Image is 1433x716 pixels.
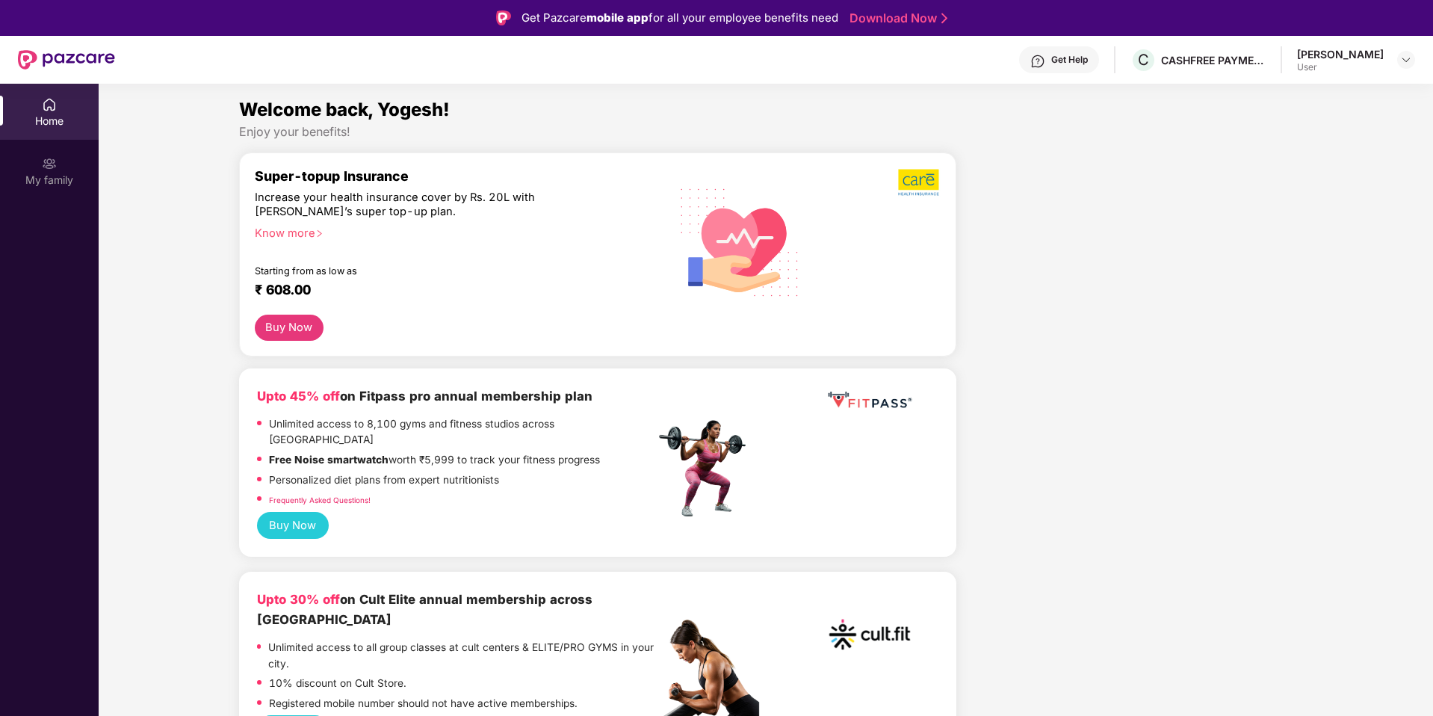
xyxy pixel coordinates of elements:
img: New Pazcare Logo [18,50,115,70]
p: 10% discount on Cult Store. [269,676,406,692]
img: svg+xml;base64,PHN2ZyBpZD0iSG9tZSIgeG1sbnM9Imh0dHA6Ly93d3cudzMub3JnLzIwMDAvc3ZnIiB3aWR0aD0iMjAiIG... [42,97,57,112]
img: svg+xml;base64,PHN2ZyBpZD0iSGVscC0zMngzMiIgeG1sbnM9Imh0dHA6Ly93d3cudzMub3JnLzIwMDAvc3ZnIiB3aWR0aD... [1030,54,1045,69]
a: Frequently Asked Questions! [269,496,371,504]
p: Personalized diet plans from expert nutritionists [269,472,499,489]
img: cult.png [825,590,914,679]
button: Buy Now [255,315,324,341]
button: Buy Now [257,512,329,540]
b: on Fitpass pro annual membership plan [257,389,592,404]
img: svg+xml;base64,PHN2ZyB4bWxucz0iaHR0cDovL3d3dy53My5vcmcvMjAwMC9zdmciIHhtbG5zOnhsaW5rPSJodHRwOi8vd3... [669,169,811,314]
p: Unlimited access to all group classes at cult centers & ELITE/PRO GYMS in your city. [268,640,654,672]
div: CASHFREE PAYMENTS INDIA PVT. LTD. [1161,53,1266,67]
div: Get Help [1051,54,1088,66]
strong: mobile app [586,10,649,25]
span: Welcome back, Yogesh! [239,99,450,120]
div: Enjoy your benefits! [239,124,1293,140]
img: svg+xml;base64,PHN2ZyBpZD0iRHJvcGRvd24tMzJ4MzIiIHhtbG5zPSJodHRwOi8vd3d3LnczLm9yZy8yMDAwL3N2ZyIgd2... [1400,54,1412,66]
p: worth ₹5,999 to track your fitness progress [269,452,600,469]
div: Know more [255,226,646,237]
img: fppp.png [825,386,914,414]
a: Download Now [849,10,943,26]
b: Upto 30% off [257,592,340,607]
b: Upto 45% off [257,389,340,404]
img: Stroke [941,10,947,26]
div: Increase your health insurance cover by Rs. 20L with [PERSON_NAME]’s super top-up plan. [255,191,590,220]
strong: Free Noise smartwatch [269,454,389,466]
div: User [1297,61,1384,73]
div: Get Pazcare for all your employee benefits need [521,9,838,27]
div: [PERSON_NAME] [1297,47,1384,61]
div: Super-topup Insurance [255,168,655,184]
div: ₹ 608.00 [255,282,640,300]
span: right [315,229,324,238]
img: fpp.png [654,416,759,521]
img: b5dec4f62d2307b9de63beb79f102df3.png [898,168,941,197]
p: Unlimited access to 8,100 gyms and fitness studios across [GEOGRAPHIC_DATA] [269,416,654,448]
span: C [1138,51,1149,69]
img: svg+xml;base64,PHN2ZyB3aWR0aD0iMjAiIGhlaWdodD0iMjAiIHZpZXdCb3g9IjAgMCAyMCAyMCIgZmlsbD0ibm9uZSIgeG... [42,156,57,171]
div: Starting from as low as [255,265,592,276]
img: Logo [496,10,511,25]
b: on Cult Elite annual membership across [GEOGRAPHIC_DATA] [257,592,592,626]
p: Registered mobile number should not have active memberships. [269,696,578,712]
